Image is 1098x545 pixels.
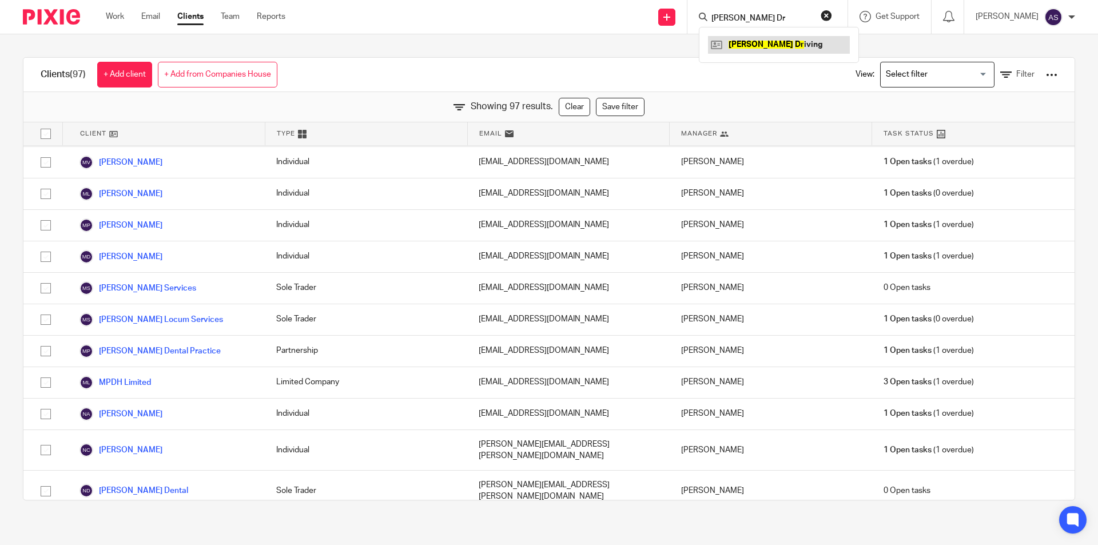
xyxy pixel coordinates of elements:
[79,407,93,421] img: svg%3E
[79,313,223,327] a: [PERSON_NAME] Locum Services
[884,188,974,199] span: (0 overdue)
[467,210,670,241] div: [EMAIL_ADDRESS][DOMAIN_NAME]
[265,399,467,429] div: Individual
[670,399,872,429] div: [PERSON_NAME]
[884,250,932,262] span: 1 Open tasks
[884,219,932,230] span: 1 Open tasks
[467,241,670,272] div: [EMAIL_ADDRESS][DOMAIN_NAME]
[884,188,932,199] span: 1 Open tasks
[265,273,467,304] div: Sole Trader
[467,399,670,429] div: [EMAIL_ADDRESS][DOMAIN_NAME]
[177,11,204,22] a: Clients
[265,336,467,367] div: Partnership
[79,344,93,358] img: svg%3E
[35,123,57,145] input: Select all
[670,471,872,511] div: [PERSON_NAME]
[471,100,553,113] span: Showing 97 results.
[106,11,124,22] a: Work
[79,281,196,295] a: [PERSON_NAME] Services
[670,241,872,272] div: [PERSON_NAME]
[559,98,590,116] a: Clear
[79,156,93,169] img: svg%3E
[884,156,932,168] span: 1 Open tasks
[79,344,221,358] a: [PERSON_NAME] Dental Practice
[884,345,974,356] span: (1 overdue)
[467,430,670,471] div: [PERSON_NAME][EMAIL_ADDRESS][PERSON_NAME][DOMAIN_NAME]
[876,13,920,21] span: Get Support
[265,241,467,272] div: Individual
[670,178,872,209] div: [PERSON_NAME]
[265,210,467,241] div: Individual
[79,218,162,232] a: [PERSON_NAME]
[1016,70,1035,78] span: Filter
[265,304,467,335] div: Sole Trader
[596,98,645,116] a: Save filter
[670,273,872,304] div: [PERSON_NAME]
[79,376,151,389] a: MPDH Limited
[884,129,934,138] span: Task Status
[884,250,974,262] span: (1 overdue)
[884,219,974,230] span: (1 overdue)
[884,485,930,496] span: 0 Open tasks
[79,250,162,264] a: [PERSON_NAME]
[670,304,872,335] div: [PERSON_NAME]
[265,178,467,209] div: Individual
[884,444,932,456] span: 1 Open tasks
[79,187,93,201] img: svg%3E
[884,376,932,388] span: 3 Open tasks
[467,471,670,511] div: [PERSON_NAME][EMAIL_ADDRESS][PERSON_NAME][DOMAIN_NAME]
[23,9,80,25] img: Pixie
[884,408,932,419] span: 1 Open tasks
[277,129,295,138] span: Type
[884,282,930,293] span: 0 Open tasks
[821,10,832,21] button: Clear
[265,367,467,398] div: Limited Company
[79,156,162,169] a: [PERSON_NAME]
[681,129,717,138] span: Manager
[70,70,86,79] span: (97)
[221,11,240,22] a: Team
[884,444,974,456] span: (1 overdue)
[884,376,974,388] span: (1 overdue)
[97,62,152,87] a: + Add client
[884,345,932,356] span: 1 Open tasks
[670,367,872,398] div: [PERSON_NAME]
[79,376,93,389] img: svg%3E
[257,11,285,22] a: Reports
[670,430,872,471] div: [PERSON_NAME]
[670,336,872,367] div: [PERSON_NAME]
[79,281,93,295] img: svg%3E
[467,367,670,398] div: [EMAIL_ADDRESS][DOMAIN_NAME]
[79,250,93,264] img: svg%3E
[80,129,106,138] span: Client
[79,218,93,232] img: svg%3E
[1044,8,1063,26] img: svg%3E
[265,471,467,511] div: Sole Trader
[467,336,670,367] div: [EMAIL_ADDRESS][DOMAIN_NAME]
[41,69,86,81] h1: Clients
[838,58,1057,92] div: View:
[880,62,994,87] div: Search for option
[884,156,974,168] span: (1 overdue)
[79,484,93,498] img: svg%3E
[79,187,162,201] a: [PERSON_NAME]
[158,62,277,87] a: + Add from Companies House
[265,147,467,178] div: Individual
[884,313,932,325] span: 1 Open tasks
[141,11,160,22] a: Email
[79,443,93,457] img: svg%3E
[710,14,813,24] input: Search
[670,147,872,178] div: [PERSON_NAME]
[79,407,162,421] a: [PERSON_NAME]
[79,443,162,457] a: [PERSON_NAME]
[479,129,502,138] span: Email
[79,313,93,327] img: svg%3E
[882,65,988,85] input: Search for option
[79,484,188,498] a: [PERSON_NAME] Dental
[976,11,1039,22] p: [PERSON_NAME]
[467,147,670,178] div: [EMAIL_ADDRESS][DOMAIN_NAME]
[467,304,670,335] div: [EMAIL_ADDRESS][DOMAIN_NAME]
[884,313,974,325] span: (0 overdue)
[670,210,872,241] div: [PERSON_NAME]
[467,178,670,209] div: [EMAIL_ADDRESS][DOMAIN_NAME]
